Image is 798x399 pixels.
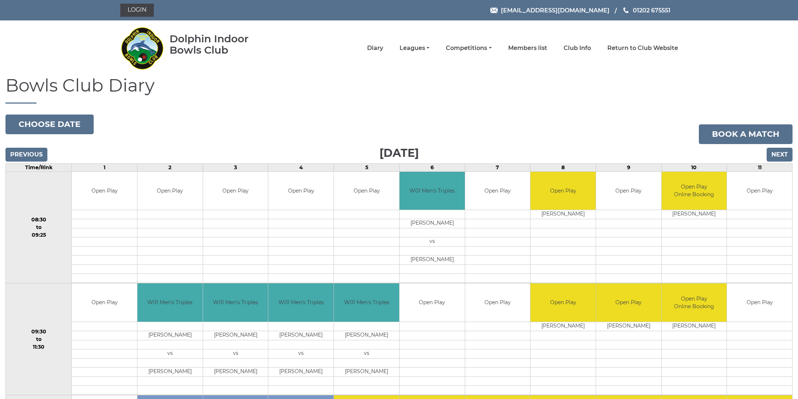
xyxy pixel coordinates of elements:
td: Open Play [465,283,530,322]
td: 3 [203,163,268,171]
td: Open Play [137,172,203,210]
td: Open Play [530,283,596,322]
span: 01202 675551 [633,7,670,13]
td: [PERSON_NAME] [137,331,203,340]
span: [EMAIL_ADDRESS][DOMAIN_NAME] [501,7,610,13]
td: vs [400,237,465,247]
td: [PERSON_NAME] [400,219,465,228]
a: Diary [367,44,383,52]
td: Open Play [465,172,530,210]
td: 09:30 to 11:30 [6,283,72,395]
td: Open Play [203,172,268,210]
td: 11 [727,163,793,171]
td: [PERSON_NAME] [662,322,727,331]
button: Choose date [5,115,94,134]
img: Dolphin Indoor Bowls Club [120,23,164,74]
td: [PERSON_NAME] [268,331,334,340]
td: Open Play [268,172,334,210]
td: Open Play [530,172,596,210]
td: W01 Men's Triples [203,283,268,322]
td: [PERSON_NAME] [203,331,268,340]
a: Members list [508,44,547,52]
a: Email [EMAIL_ADDRESS][DOMAIN_NAME] [490,6,610,15]
td: 7 [465,163,530,171]
td: 10 [661,163,727,171]
a: Book a match [699,124,793,144]
td: 1 [72,163,137,171]
td: [PERSON_NAME] [334,367,399,376]
td: Open Play [72,283,137,322]
img: Phone us [623,7,628,13]
td: vs [334,349,399,358]
td: [PERSON_NAME] [530,322,596,331]
td: [PERSON_NAME] [662,210,727,219]
input: Next [767,148,793,162]
td: Open Play [596,283,661,322]
td: Open Play [727,283,792,322]
a: Phone us 01202 675551 [622,6,670,15]
td: W01 Men's Triples [137,283,203,322]
h1: Bowls Club Diary [5,76,793,104]
a: Club Info [564,44,591,52]
div: Dolphin Indoor Bowls Club [170,33,272,56]
td: 8 [530,163,596,171]
td: [PERSON_NAME] [596,322,661,331]
a: Leagues [400,44,429,52]
a: Competitions [446,44,491,52]
td: 4 [268,163,334,171]
td: [PERSON_NAME] [268,367,334,376]
td: Open Play [400,283,465,322]
img: Email [490,8,498,13]
td: Open Play Online Booking [662,283,727,322]
td: Open Play [727,172,792,210]
td: [PERSON_NAME] [400,256,465,265]
td: Open Play [72,172,137,210]
td: [PERSON_NAME] [334,331,399,340]
td: 2 [137,163,203,171]
input: Previous [5,148,47,162]
td: 5 [334,163,400,171]
td: [PERSON_NAME] [530,210,596,219]
td: [PERSON_NAME] [137,367,203,376]
a: Login [120,4,154,17]
td: W01 Men's Triples [268,283,334,322]
td: vs [203,349,268,358]
td: W01 Men's Triples [400,172,465,210]
a: Return to Club Website [607,44,678,52]
td: W01 Men's Triples [334,283,399,322]
td: Open Play [334,172,399,210]
td: Open Play [596,172,661,210]
td: [PERSON_NAME] [203,367,268,376]
td: 6 [399,163,465,171]
td: 9 [596,163,661,171]
td: 08:30 to 09:25 [6,171,72,283]
td: Open Play Online Booking [662,172,727,210]
td: vs [268,349,334,358]
td: Time/Rink [6,163,72,171]
td: vs [137,349,203,358]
